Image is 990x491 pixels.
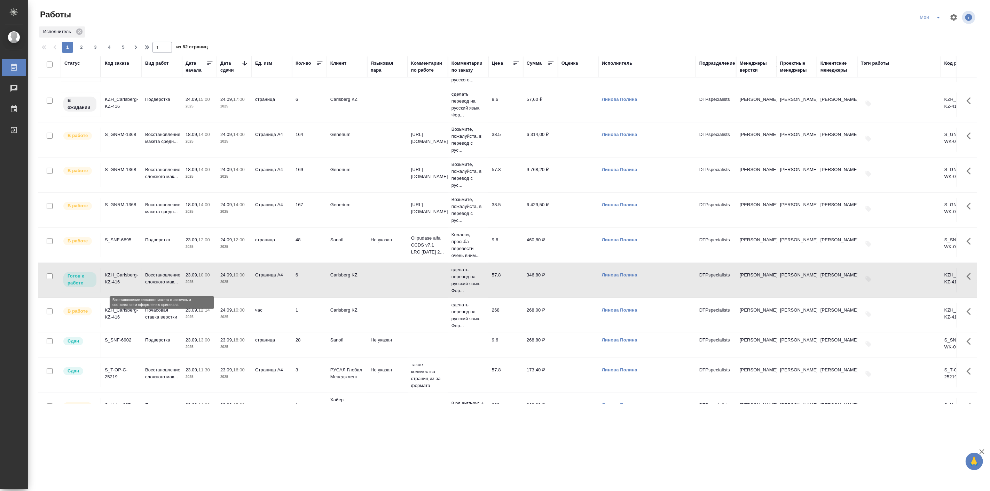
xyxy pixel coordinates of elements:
[963,333,979,350] button: Здесь прячутся важные кнопки
[696,303,736,328] td: DTPspecialists
[292,198,327,222] td: 167
[292,333,327,357] td: 28
[817,92,857,117] td: [PERSON_NAME]
[367,333,408,357] td: Не указан
[186,337,198,343] p: 23.09,
[817,128,857,152] td: [PERSON_NAME]
[252,128,292,152] td: Страница А4
[963,268,979,285] button: Здесь прячутся важные кнопки
[411,361,445,389] p: такое количество страниц из-за формата
[941,198,981,222] td: S_GNRM-1368-WK-020
[233,337,245,343] p: 18:00
[817,398,857,422] td: [PERSON_NAME]
[817,233,857,257] td: [PERSON_NAME]
[220,167,233,172] p: 24.09,
[145,60,169,67] div: Вид работ
[252,268,292,292] td: Страница А4
[941,128,981,152] td: S_GNRM-1368-WK-018
[198,237,210,242] p: 12:00
[777,398,817,422] td: [PERSON_NAME]
[963,198,979,215] button: Здесь прячутся важные кнопки
[186,243,213,250] p: 2025
[820,60,854,74] div: Клиентские менеджеры
[68,308,88,315] p: В работе
[602,97,637,102] a: Линова Полина
[861,201,876,217] button: Добавить тэги
[63,402,97,411] div: Исполнитель выполняет работу
[68,403,88,410] p: В работе
[941,398,981,422] td: S_Haier-837-WK-023
[367,363,408,387] td: Не указан
[292,233,327,257] td: 48
[220,279,248,285] p: 2025
[186,373,213,380] p: 2025
[233,97,245,102] p: 17:00
[918,12,945,23] div: split button
[252,303,292,328] td: час
[252,163,292,187] td: Страница А4
[696,363,736,387] td: DTPspecialists
[740,166,773,173] p: [PERSON_NAME]
[941,163,981,187] td: S_GNRM-1368-WK-016
[941,333,981,357] td: S_SNF-6902-WK-004
[330,201,364,208] p: Generium
[740,96,773,103] p: [PERSON_NAME]
[220,208,248,215] p: 2025
[255,60,272,67] div: Ед. изм
[488,333,523,357] td: 9.6
[186,307,198,313] p: 23.09,
[198,402,210,408] p: 14:00
[861,272,876,287] button: Добавить тэги
[145,367,179,380] p: Восстановление сложного мак...
[233,167,245,172] p: 14:00
[602,237,637,242] a: Линова Полина
[817,303,857,328] td: [PERSON_NAME]
[220,237,233,242] p: 24.09,
[63,307,97,316] div: Исполнитель выполняет работу
[233,132,245,137] p: 14:00
[777,233,817,257] td: [PERSON_NAME]
[330,236,364,243] p: Sanofi
[176,43,208,53] span: из 62 страниц
[90,42,101,53] button: 3
[740,60,773,74] div: Менеджеры верстки
[777,303,817,328] td: [PERSON_NAME]
[105,337,138,344] div: S_SNF-6902
[68,238,88,244] p: В работе
[220,314,248,321] p: 2025
[68,132,88,139] p: В работе
[68,368,79,375] p: Сдан
[527,60,542,67] div: Сумма
[68,338,79,345] p: Сдан
[198,167,210,172] p: 14:00
[411,166,445,180] p: [URL][DOMAIN_NAME]..
[330,60,346,67] div: Клиент
[220,344,248,351] p: 2025
[861,337,876,352] button: Добавить тэги
[63,337,97,346] div: Менеджер проверил работу исполнителя, передает ее на следующий этап
[292,303,327,328] td: 1
[186,132,198,137] p: 18.09,
[186,103,213,110] p: 2025
[39,26,85,38] div: Исполнитель
[198,132,210,137] p: 14:00
[963,92,979,109] button: Здесь прячутся важные кнопки
[488,398,523,422] td: 268
[602,337,637,343] a: Линова Полина
[523,333,558,357] td: 268,80 ₽
[105,60,129,67] div: Код заказа
[523,398,558,422] td: 268,00 ₽
[118,42,129,53] button: 5
[186,167,198,172] p: 18.09,
[186,344,213,351] p: 2025
[252,333,292,357] td: страница
[740,307,773,314] p: [PERSON_NAME]
[523,303,558,328] td: 268,00 ₽
[451,266,485,294] p: сделать перевод на русский язык. Фор...
[777,268,817,292] td: [PERSON_NAME]
[963,163,979,179] button: Здесь прячутся важные кнопки
[68,273,92,287] p: Готов к работе
[186,97,198,102] p: 24.09,
[777,198,817,222] td: [PERSON_NAME]
[941,303,981,328] td: KZH_Carlsberg-KZ-416-WK-009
